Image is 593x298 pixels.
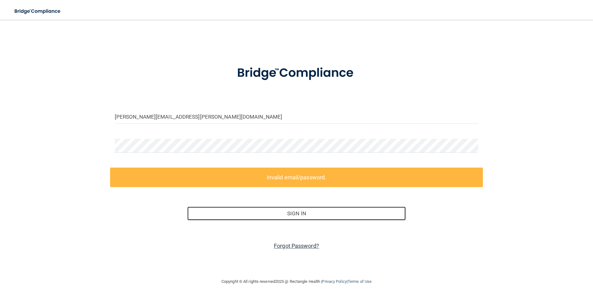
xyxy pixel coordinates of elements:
img: bridge_compliance_login_screen.278c3ca4.svg [9,5,66,18]
button: Sign In [187,207,406,220]
label: Invalid email/password. [110,168,483,187]
div: Copyright © All rights reserved 2025 @ Rectangle Health | | [183,272,410,291]
a: Forgot Password? [274,243,319,249]
img: bridge_compliance_login_screen.278c3ca4.svg [224,57,369,89]
input: Email [115,110,479,124]
a: Terms of Use [348,279,372,284]
a: Privacy Policy [322,279,346,284]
